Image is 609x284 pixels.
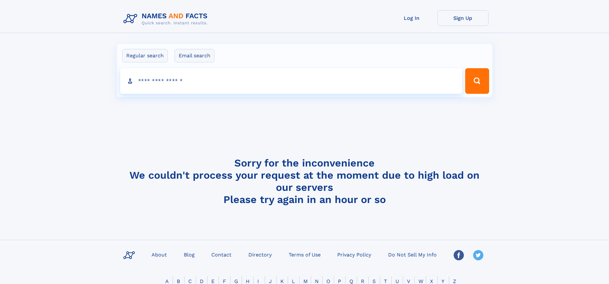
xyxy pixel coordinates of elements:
button: Search Button [465,68,489,94]
a: Sign Up [437,10,488,26]
label: Email search [175,49,215,62]
img: Logo Names and Facts [121,10,213,28]
a: Terms of Use [286,250,323,259]
label: Regular search [122,49,168,62]
img: Facebook [454,250,464,260]
input: search input [120,68,463,94]
a: About [149,250,169,259]
h4: Sorry for the inconvenience We couldn't process your request at the moment due to high load on ou... [121,157,488,206]
a: Blog [181,250,197,259]
a: Contact [209,250,234,259]
a: Log In [386,10,437,26]
img: Twitter [473,250,483,260]
a: Privacy Policy [335,250,374,259]
a: Directory [246,250,274,259]
a: Do Not Sell My Info [386,250,439,259]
